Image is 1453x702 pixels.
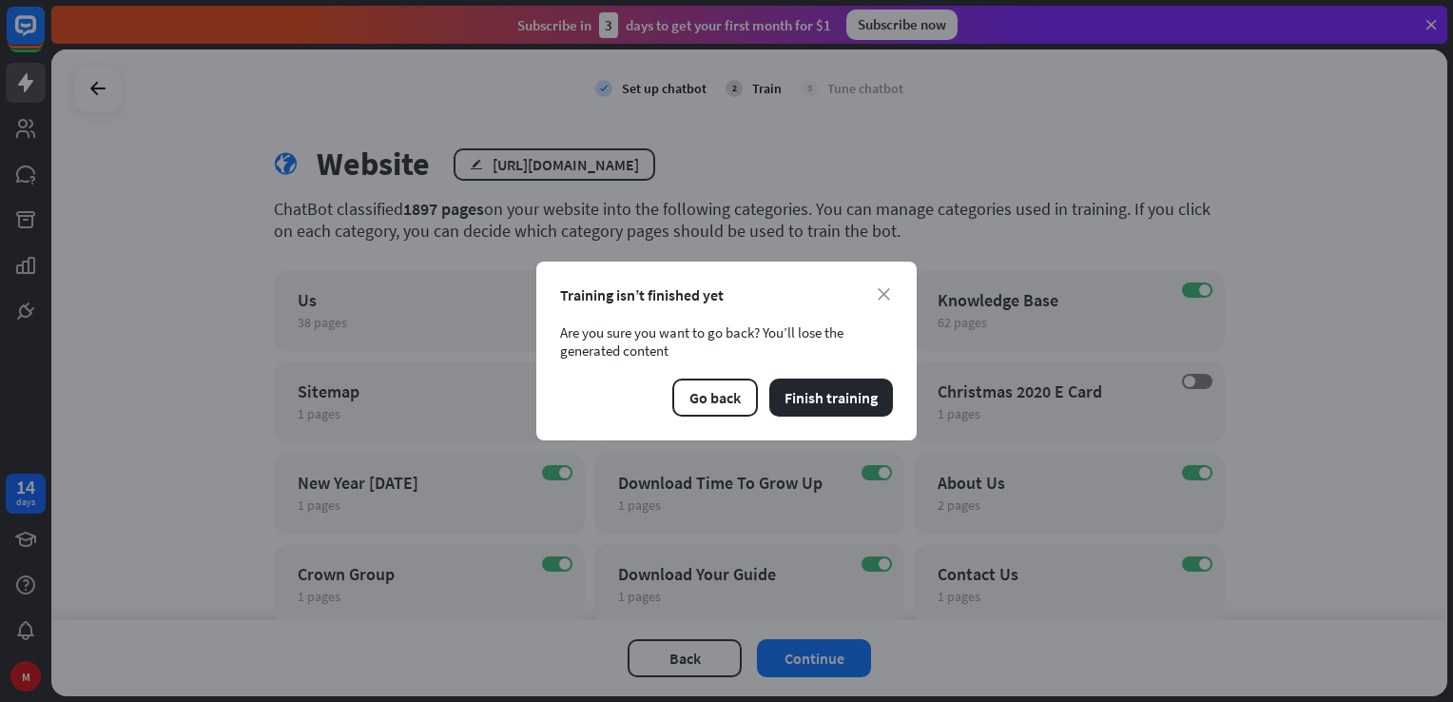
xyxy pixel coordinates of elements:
[672,379,758,417] button: Go back
[878,288,890,301] i: close
[15,8,72,65] button: Open LiveChat chat widget
[560,323,893,360] div: Are you sure you want to go back? You’ll lose the generated content
[560,285,893,304] div: Training isn’t finished yet
[769,379,893,417] button: Finish training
